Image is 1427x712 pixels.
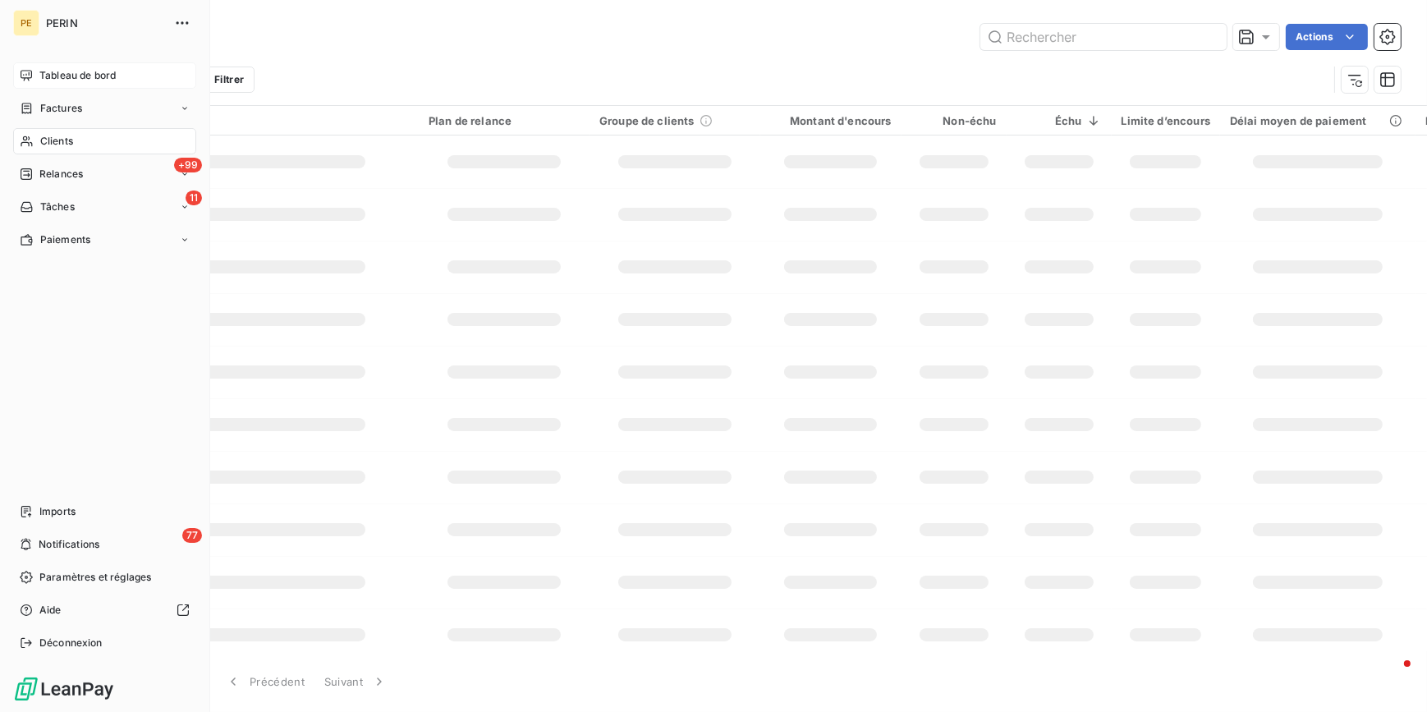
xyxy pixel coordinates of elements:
button: Actions [1286,24,1368,50]
span: +99 [174,158,202,172]
button: Filtrer [179,67,255,93]
span: Clients [40,134,73,149]
button: Suivant [314,664,397,699]
span: Imports [39,504,76,519]
span: Tâches [40,200,75,214]
span: Relances [39,167,83,181]
span: Notifications [39,537,99,552]
span: Paramètres et réglages [39,570,151,585]
span: Tableau de bord [39,68,116,83]
span: 11 [186,191,202,205]
iframe: Intercom live chat [1371,656,1411,696]
div: PE [13,10,39,36]
span: Aide [39,603,62,618]
div: Plan de relance [429,114,580,127]
span: Paiements [40,232,90,247]
a: Aide [13,597,196,623]
span: PERIN [46,16,164,30]
div: Limite d’encours [1122,114,1210,127]
div: Non-échu [911,114,997,127]
span: Groupe de clients [599,114,695,127]
input: Rechercher [980,24,1227,50]
span: 77 [182,528,202,543]
span: Déconnexion [39,636,103,650]
span: Factures [40,101,82,116]
button: Précédent [215,664,314,699]
div: Échu [1016,114,1102,127]
div: Montant d'encours [770,114,892,127]
div: Délai moyen de paiement [1230,114,1406,127]
img: Logo LeanPay [13,676,115,702]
